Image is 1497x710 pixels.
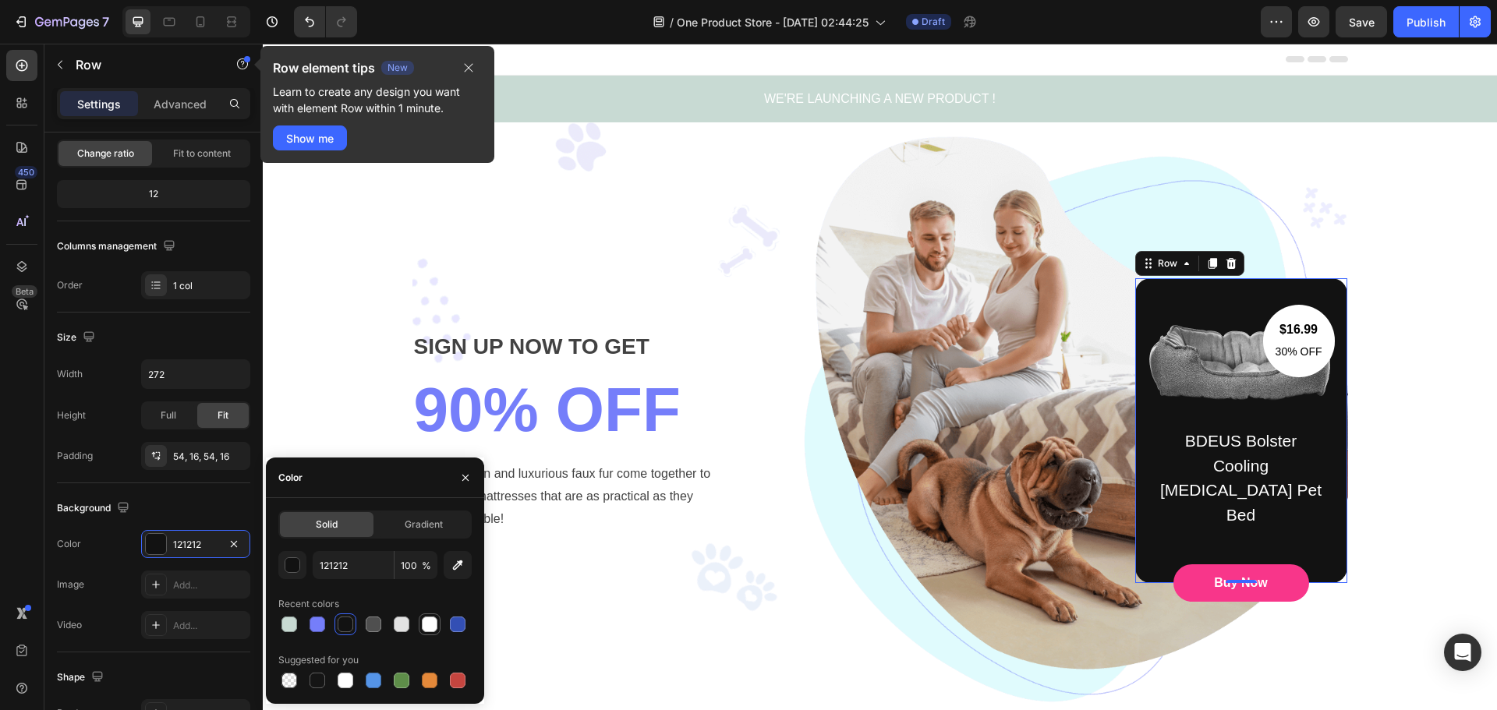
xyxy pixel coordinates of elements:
span: / [670,14,674,30]
div: Background [57,498,133,519]
span: One Product Store - [DATE] 02:44:25 [677,14,869,30]
div: 450 [15,166,37,178]
span: Change ratio [77,147,134,161]
div: 54, 16, 54, 16 [173,450,246,464]
p: $16.99 [1013,277,1060,295]
span: Gradient [405,517,443,532]
button: Publish [1393,6,1459,37]
span: Draft [922,15,945,29]
div: 1 col [173,279,246,293]
div: Open Intercom Messenger [1444,634,1481,671]
div: Size [57,327,98,348]
div: Order [57,278,83,292]
div: Buy Now [951,530,1004,549]
div: Row [892,213,918,227]
div: Height [57,408,86,422]
div: 12 [60,183,247,205]
div: Beta [12,285,37,298]
div: Width [57,367,83,381]
span: Save [1349,16,1375,29]
p: 30% OFF [1013,298,1060,318]
button: Buy Now [911,521,1046,558]
div: Undo/Redo [294,6,357,37]
div: Add... [173,578,246,592]
div: 121212 [173,538,218,552]
iframe: Design area [263,44,1497,710]
span: Fit to content [173,147,231,161]
input: Eg: FFFFFF [313,551,394,579]
p: Row [76,55,208,74]
div: Color [278,471,303,485]
img: Alt Image [885,277,1072,359]
span: Solid [316,517,338,532]
input: Auto [142,360,249,388]
div: Recent colors [278,597,339,611]
button: 7 [6,6,116,37]
div: Image [57,578,84,592]
div: Padding [57,449,93,463]
div: Color [57,537,81,551]
span: % [422,559,431,573]
button: Save [1336,6,1387,37]
p: BDEUS Bolster Cooling [MEDICAL_DATA] Pet Bed [895,385,1062,483]
p: Advanced [154,96,207,112]
div: Publish [1407,14,1446,30]
span: Fit [218,408,228,422]
span: Full [161,408,176,422]
div: Add... [173,619,246,633]
p: Settings [77,96,121,112]
p: 7 [102,12,109,31]
div: Columns management [57,236,179,257]
div: Shape [57,667,107,688]
div: Suggested for you [278,653,359,667]
div: Video [57,618,82,632]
